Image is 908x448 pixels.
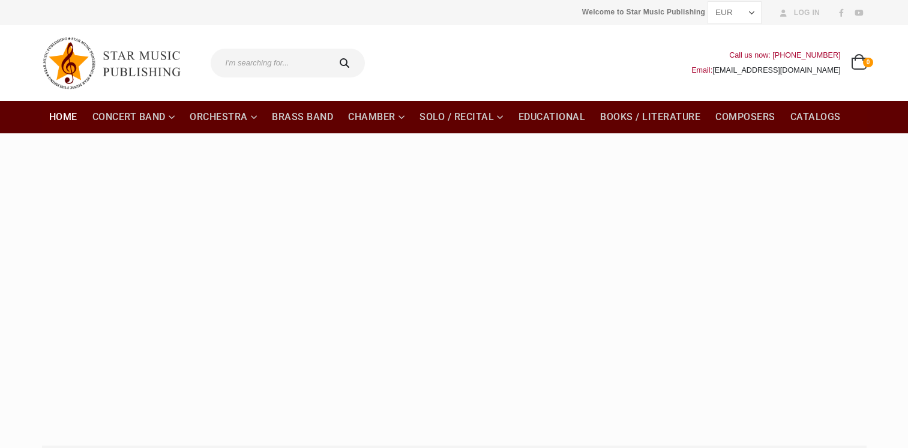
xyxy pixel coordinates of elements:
[708,101,783,133] a: Composers
[265,101,340,133] a: Brass Band
[85,101,182,133] a: Concert Band
[412,101,511,133] a: Solo / Recital
[593,101,708,133] a: Books / Literature
[341,101,412,133] a: Chamber
[42,31,192,95] img: Star Music Publishing
[511,101,593,133] a: Educational
[712,66,840,74] a: [EMAIL_ADDRESS][DOMAIN_NAME]
[691,63,840,78] div: Email:
[863,58,873,67] span: 0
[783,101,848,133] a: Catalogs
[182,101,264,133] a: Orchestra
[691,48,840,63] div: Call us now: [PHONE_NUMBER]
[834,5,849,20] a: Facebook
[582,3,705,21] span: Welcome to Star Music Publishing
[851,5,867,20] a: Youtube
[775,5,820,20] a: Log In
[42,101,85,133] a: Home
[211,49,327,77] input: I'm searching for...
[327,49,365,77] button: Search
